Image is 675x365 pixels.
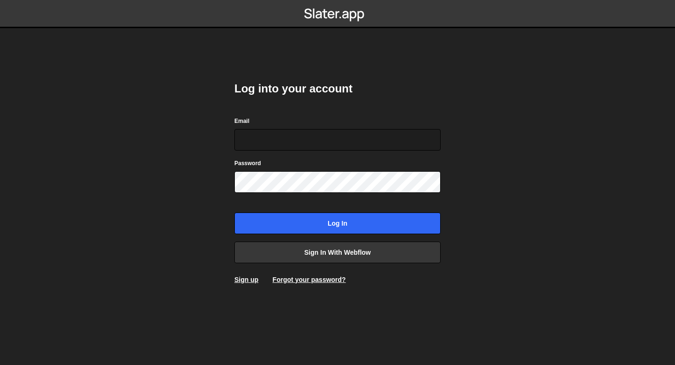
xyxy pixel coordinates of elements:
label: Email [234,116,249,126]
h2: Log into your account [234,81,441,96]
label: Password [234,159,261,168]
a: Sign in with Webflow [234,242,441,263]
input: Log in [234,213,441,234]
a: Sign up [234,276,258,283]
a: Forgot your password? [272,276,345,283]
